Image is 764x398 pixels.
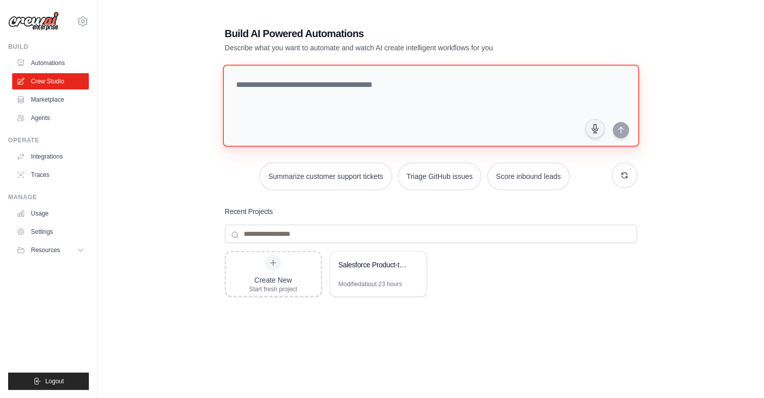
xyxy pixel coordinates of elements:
a: Automations [12,55,89,71]
a: Agents [12,110,89,126]
button: Logout [8,373,89,390]
img: Logo [8,12,59,31]
p: Describe what you want to automate and watch AI create intelligent workflows for you [225,43,566,53]
button: Summarize customer support tickets [259,163,391,190]
div: Salesforce Product-to-Quote Automation [339,260,408,270]
span: Resources [31,246,60,254]
div: Start fresh project [249,285,297,293]
div: Operate [8,136,89,144]
div: Create New [249,275,297,285]
div: Modified about 23 hours [339,280,402,288]
div: Manage [8,193,89,201]
a: Integrations [12,148,89,165]
h1: Build AI Powered Automations [225,26,566,41]
a: Settings [12,224,89,240]
a: Marketplace [12,91,89,108]
span: Logout [45,377,64,385]
div: Build [8,43,89,51]
button: Score inbound leads [487,163,570,190]
a: Usage [12,205,89,222]
iframe: Chat Widget [713,349,764,398]
button: Resources [12,242,89,258]
button: Get new suggestions [612,163,637,188]
button: Triage GitHub issues [398,163,481,190]
a: Traces [12,167,89,183]
button: Click to speak your automation idea [585,119,605,138]
h3: Recent Projects [225,206,273,217]
a: Crew Studio [12,73,89,89]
